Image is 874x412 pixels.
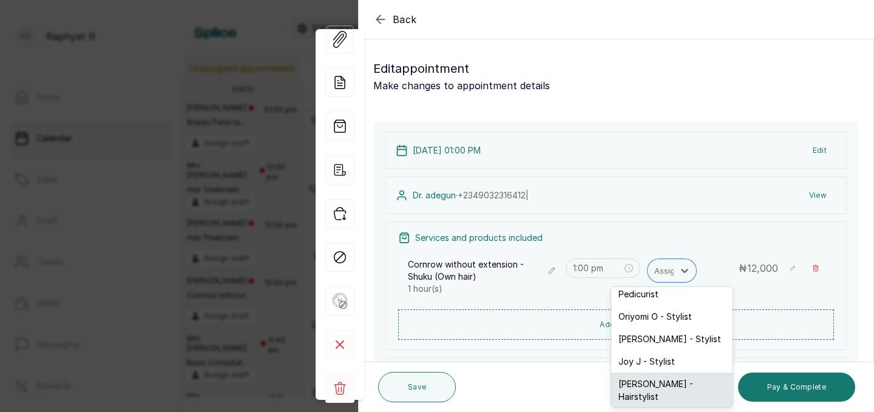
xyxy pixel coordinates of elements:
[413,189,529,201] p: Dr. adegun ·
[611,305,733,328] div: Oriyomi O - Stylist
[803,140,836,161] button: Edit
[398,309,834,340] button: Add new
[408,283,558,295] p: 1 hour(s)
[373,12,417,27] button: Back
[799,184,836,206] button: View
[747,262,778,274] span: 12,000
[611,328,733,350] div: [PERSON_NAME] - Stylist
[413,144,481,157] p: [DATE] 01:00 PM
[373,78,859,93] p: Make changes to appointment details
[458,190,529,200] span: +234 9032316412 |
[611,373,733,408] div: [PERSON_NAME] - Hairstylist
[739,261,778,275] p: ₦
[373,59,469,78] span: Edit appointment
[393,12,417,27] span: Back
[378,372,456,402] button: Save
[738,373,855,402] button: Pay & Complete
[573,262,623,275] input: Select time
[415,232,543,244] p: Services and products included
[408,258,538,283] p: Cornrow without extension - Shuku (Own hair)
[611,270,733,305] div: [PERSON_NAME] T - Pedicurist
[611,350,733,373] div: Joy J - Stylist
